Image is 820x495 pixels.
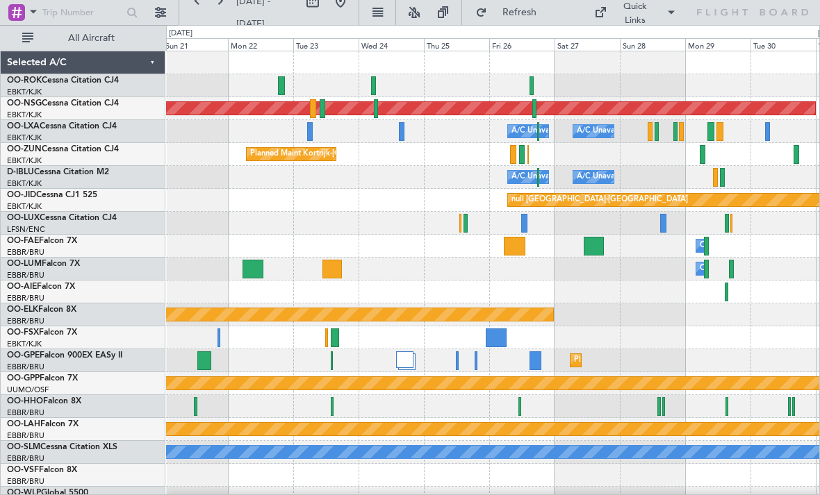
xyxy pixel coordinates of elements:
[7,420,40,428] span: OO-LAH
[7,443,117,451] a: OO-SLMCessna Citation XLS
[7,328,77,337] a: OO-FSXFalcon 7X
[511,121,770,142] div: A/C Unavailable [GEOGRAPHIC_DATA] ([GEOGRAPHIC_DATA] National)
[7,122,117,131] a: OO-LXACessna Citation CJ4
[7,76,42,85] span: OO-ROK
[169,28,192,40] div: [DATE]
[7,237,39,245] span: OO-FAE
[7,145,119,153] a: OO-ZUNCessna Citation CJ4
[7,260,80,268] a: OO-LUMFalcon 7X
[7,76,119,85] a: OO-ROKCessna Citation CJ4
[577,167,798,187] div: A/C Unavailable [GEOGRAPHIC_DATA]-[GEOGRAPHIC_DATA]
[7,270,44,280] a: EBBR/BRU
[7,351,122,360] a: OO-GPEFalcon 900EX EASy II
[7,385,49,395] a: UUMO/OSF
[7,453,44,464] a: EBBR/BRU
[7,87,42,97] a: EBKT/KJK
[7,305,38,314] span: OO-ELK
[228,38,293,51] div: Mon 22
[7,466,77,474] a: OO-VSFFalcon 8X
[7,133,42,143] a: EBKT/KJK
[7,99,42,108] span: OO-NSG
[469,1,552,24] button: Refresh
[7,397,43,405] span: OO-HHO
[7,110,42,120] a: EBKT/KJK
[7,420,79,428] a: OO-LAHFalcon 7X
[511,190,688,210] div: null [GEOGRAPHIC_DATA]-[GEOGRAPHIC_DATA]
[7,201,42,212] a: EBKT/KJK
[7,430,44,441] a: EBBR/BRU
[7,214,117,222] a: OO-LUXCessna Citation CJ4
[7,443,40,451] span: OO-SLM
[7,476,44,487] a: EBBR/BRU
[7,293,44,303] a: EBBR/BRU
[7,305,76,314] a: OO-ELKFalcon 8X
[7,191,36,199] span: OO-JID
[7,99,119,108] a: OO-NSGCessna Citation CJ4
[7,362,44,372] a: EBBR/BRU
[751,38,816,51] div: Tue 30
[489,38,555,51] div: Fri 26
[7,168,34,176] span: D-IBLU
[555,38,620,51] div: Sat 27
[7,122,40,131] span: OO-LXA
[7,408,44,418] a: EBBR/BRU
[7,247,44,258] a: EBBR/BRU
[293,38,359,51] div: Tue 23
[700,258,794,279] div: Owner Melsbroek Air Base
[620,38,685,51] div: Sun 28
[7,283,37,291] span: OO-AIE
[7,397,81,405] a: OO-HHOFalcon 8X
[7,168,109,176] a: D-IBLUCessna Citation M2
[7,191,97,199] a: OO-JIDCessna CJ1 525
[7,156,42,166] a: EBKT/KJK
[7,237,77,245] a: OO-FAEFalcon 7X
[42,2,122,23] input: Trip Number
[7,374,78,383] a: OO-GPPFalcon 7X
[36,33,147,43] span: All Aircraft
[587,1,683,24] button: Quick Links
[7,283,75,291] a: OO-AIEFalcon 7X
[685,38,751,51] div: Mon 29
[577,121,634,142] div: A/C Unavailable
[163,38,228,51] div: Sun 21
[359,38,424,51] div: Wed 24
[7,466,39,474] span: OO-VSF
[7,224,45,235] a: LFSN/ENC
[7,178,42,189] a: EBKT/KJK
[7,145,42,153] span: OO-ZUN
[250,144,412,165] div: Planned Maint Kortrijk-[GEOGRAPHIC_DATA]
[15,27,151,49] button: All Aircraft
[424,38,489,51] div: Thu 25
[700,235,794,256] div: Owner Melsbroek Air Base
[490,8,548,17] span: Refresh
[7,339,42,349] a: EBKT/KJK
[511,167,770,187] div: A/C Unavailable [GEOGRAPHIC_DATA] ([GEOGRAPHIC_DATA] National)
[7,351,40,360] span: OO-GPE
[7,328,39,337] span: OO-FSX
[7,260,42,268] span: OO-LUM
[7,374,40,383] span: OO-GPP
[7,214,40,222] span: OO-LUX
[7,316,44,326] a: EBBR/BRU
